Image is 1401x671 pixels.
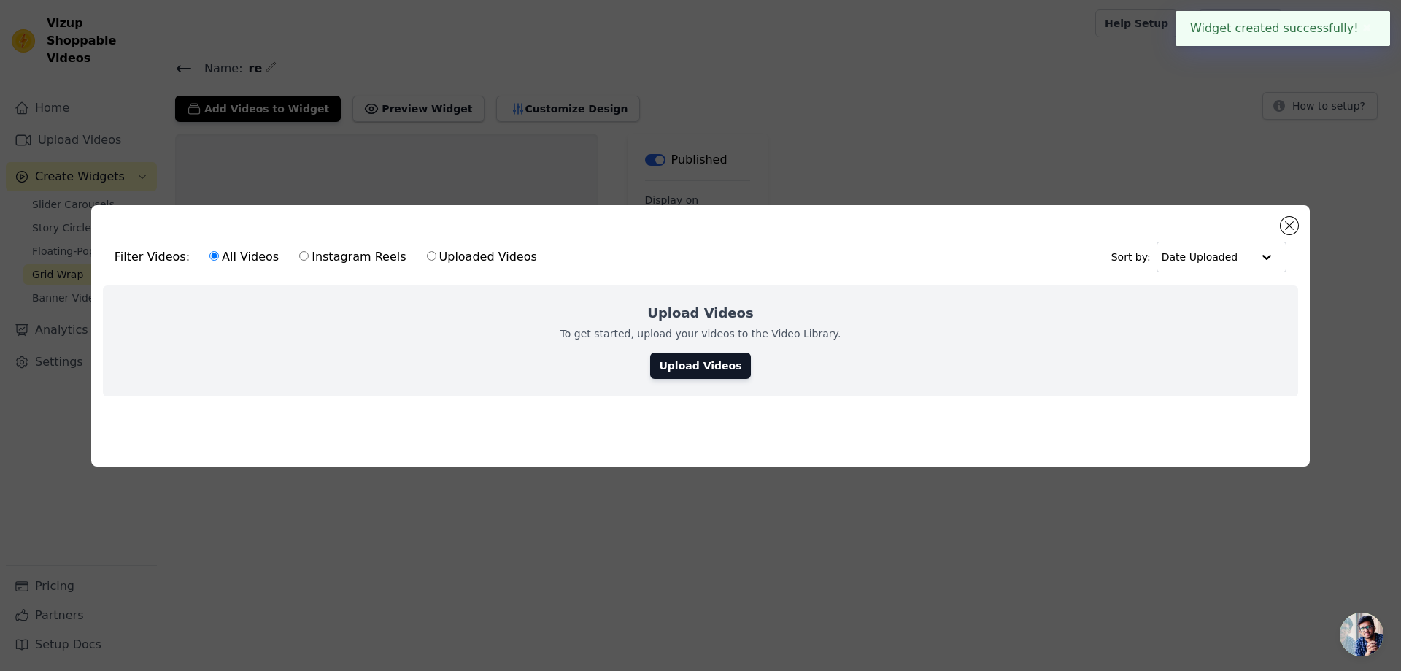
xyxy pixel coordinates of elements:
div: Sort by: [1111,242,1287,272]
div: Conversa aberta [1340,613,1383,656]
label: Instagram Reels [298,248,406,267]
button: Close modal [1281,217,1298,234]
div: Widget created successfully! [1176,11,1390,46]
h2: Upload Videos [647,303,753,323]
button: Close [1359,20,1375,37]
label: All Videos [209,248,279,267]
a: Upload Videos [650,353,750,379]
div: Filter Videos: [115,240,545,274]
p: To get started, upload your videos to the Video Library. [560,326,841,341]
label: Uploaded Videos [426,248,538,267]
